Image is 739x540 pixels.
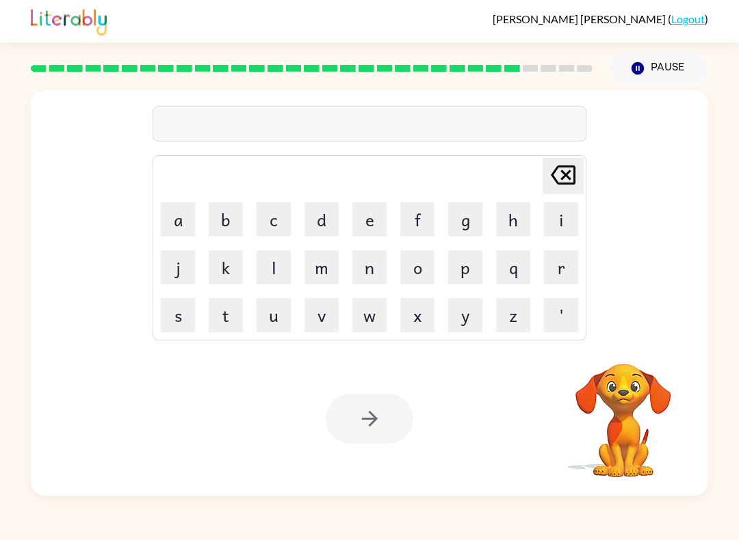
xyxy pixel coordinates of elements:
button: f [400,202,435,237]
button: u [257,298,291,332]
button: c [257,202,291,237]
button: n [352,250,387,284]
button: b [209,202,243,237]
button: k [209,250,243,284]
button: w [352,298,387,332]
button: Pause [609,53,708,84]
button: z [496,298,530,332]
button: x [400,298,435,332]
button: s [161,298,195,332]
button: h [496,202,530,237]
video: Your browser must support playing .mp4 files to use Literably. Please try using another browser. [555,342,692,479]
button: g [448,202,482,237]
button: o [400,250,435,284]
button: d [304,202,339,237]
button: p [448,250,482,284]
button: r [544,250,578,284]
img: Literably [31,5,107,36]
button: m [304,250,339,284]
button: j [161,250,195,284]
button: e [352,202,387,237]
button: y [448,298,482,332]
button: l [257,250,291,284]
span: [PERSON_NAME] [PERSON_NAME] [493,12,668,25]
button: ' [544,298,578,332]
button: a [161,202,195,237]
div: ( ) [493,12,708,25]
a: Logout [671,12,705,25]
button: t [209,298,243,332]
button: v [304,298,339,332]
button: i [544,202,578,237]
button: q [496,250,530,284]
